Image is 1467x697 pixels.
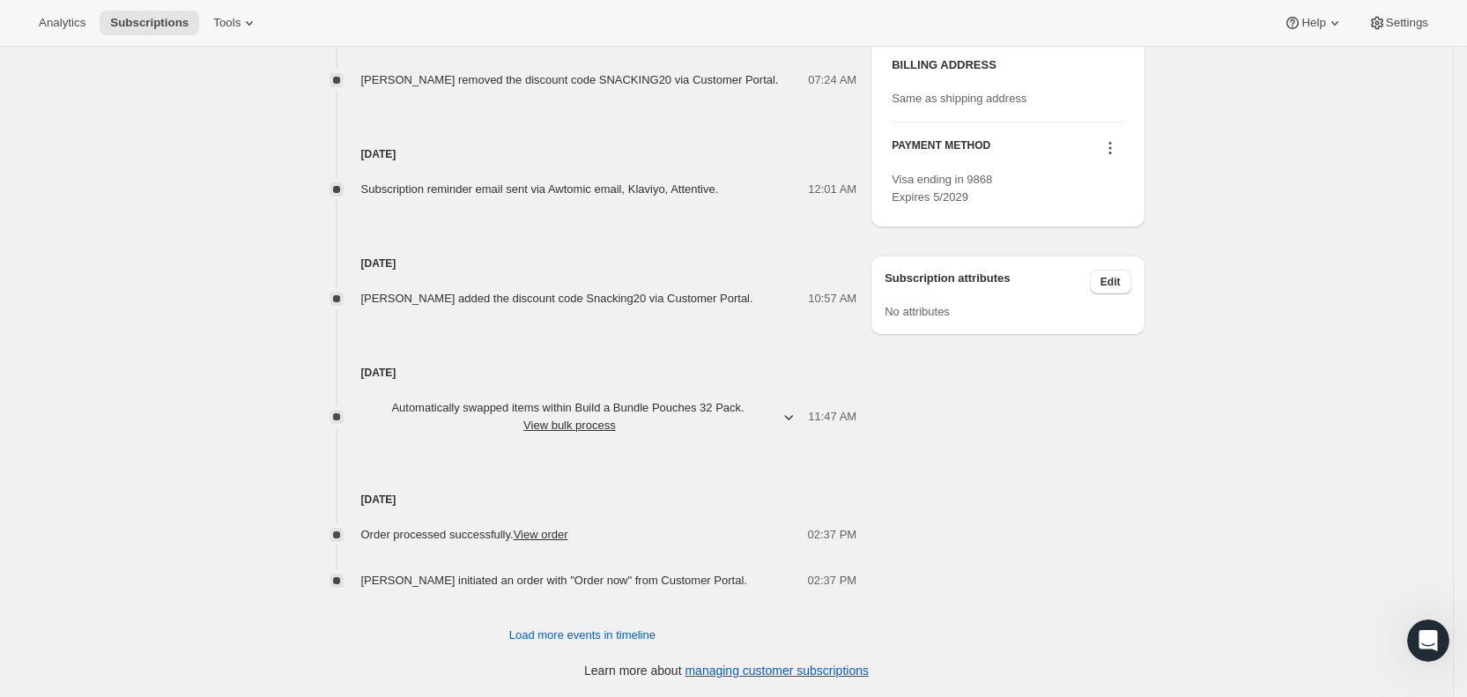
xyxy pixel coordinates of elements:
span: Help [1301,16,1325,30]
button: View bulk process [523,419,616,432]
span: 11:47 AM [808,408,856,426]
iframe: Intercom live chat [1407,619,1449,662]
span: Settings [1386,16,1428,30]
span: [PERSON_NAME] added the discount code Snacking20 via Customer Portal. [361,292,753,305]
span: Visa ending in 9868 Expires 5/2029 [892,173,992,204]
button: Subscriptions [100,11,199,35]
h4: [DATE] [308,364,857,382]
span: 12:01 AM [808,181,856,198]
span: Same as shipping address [892,92,1026,105]
span: Subscriptions [110,16,189,30]
span: [PERSON_NAME] removed the discount code SNACKING20 via Customer Portal. [361,73,779,86]
span: Subscription reminder email sent via Awtomic email, Klaviyo, Attentive. [361,182,719,196]
span: Order processed successfully. [361,528,568,541]
button: Analytics [28,11,96,35]
h4: [DATE] [308,255,857,272]
h4: [DATE] [308,491,857,508]
button: Load more events in timeline [499,621,666,649]
span: Load more events in timeline [509,627,656,644]
span: [PERSON_NAME] initiated an order with "Order now" from Customer Portal. [361,574,747,587]
span: 07:24 AM [808,71,856,89]
button: Automatically swapped items within Build a Bundle Pouches 32 Pack. View bulk process [351,394,809,440]
span: Edit [1100,275,1121,289]
span: 02:37 PM [808,526,857,544]
span: No attributes [885,305,950,318]
span: 10:57 AM [808,290,856,308]
button: Help [1273,11,1353,35]
span: Automatically swapped items within Build a Bundle Pouches 32 Pack . [361,399,779,434]
a: View order [514,528,568,541]
h3: PAYMENT METHOD [892,138,990,162]
p: Learn more about [584,662,869,679]
button: Settings [1358,11,1439,35]
h3: Subscription attributes [885,270,1090,294]
button: Edit [1090,270,1131,294]
span: 02:37 PM [808,572,857,589]
h3: BILLING ADDRESS [892,56,1123,74]
span: Tools [213,16,241,30]
button: Tools [203,11,269,35]
a: managing customer subscriptions [685,664,869,678]
span: Analytics [39,16,85,30]
h4: [DATE] [308,145,857,163]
